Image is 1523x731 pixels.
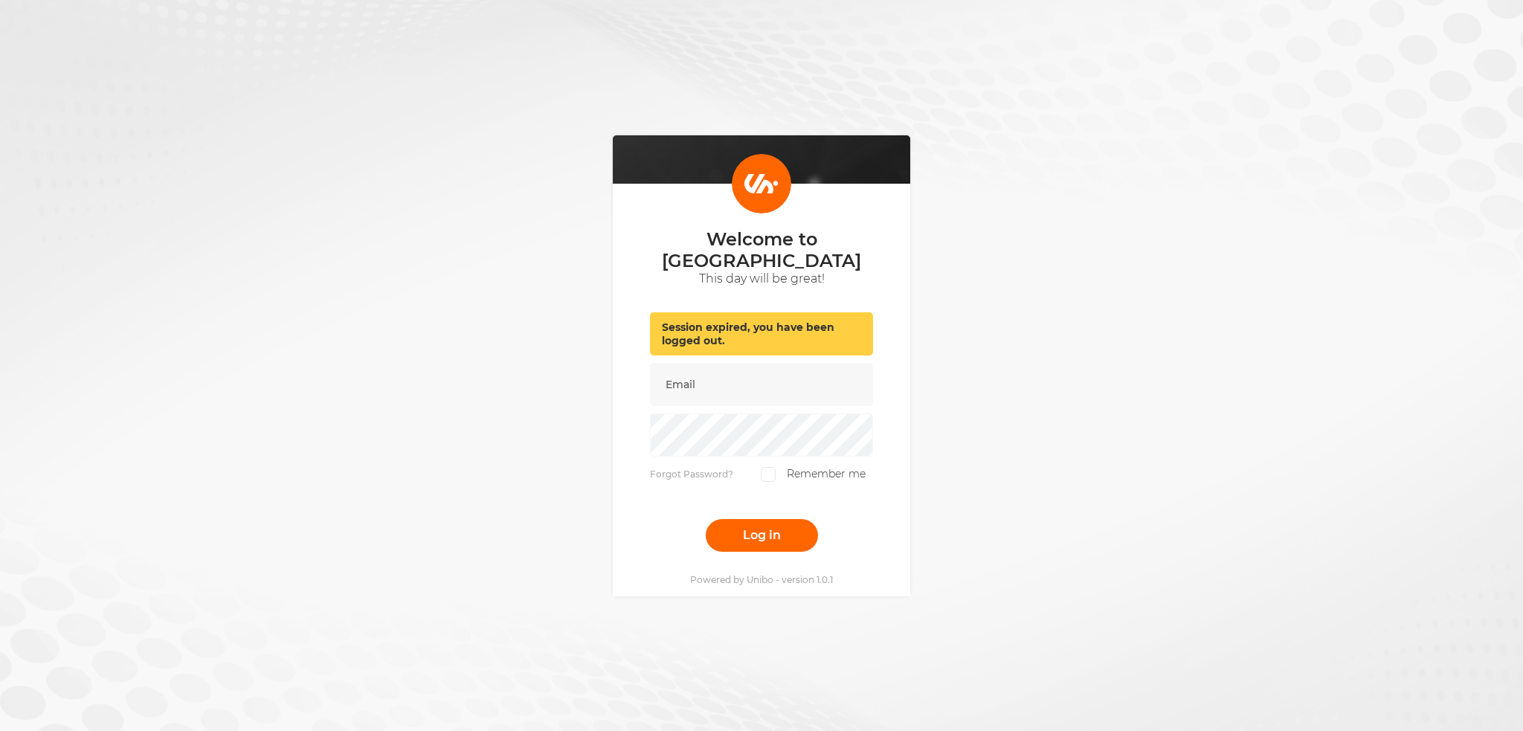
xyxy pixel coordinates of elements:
input: Email [650,363,873,406]
p: This day will be great! [650,271,873,286]
p: Welcome to [GEOGRAPHIC_DATA] [650,228,873,271]
label: Remember me [761,467,866,482]
button: Log in [706,519,818,552]
img: Login [732,154,791,213]
a: Forgot Password? [650,468,733,480]
p: Session expired, you have been logged out. [662,321,861,347]
p: Powered by Unibo - version 1.0.1 [690,574,833,585]
input: Remember me [761,467,776,482]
